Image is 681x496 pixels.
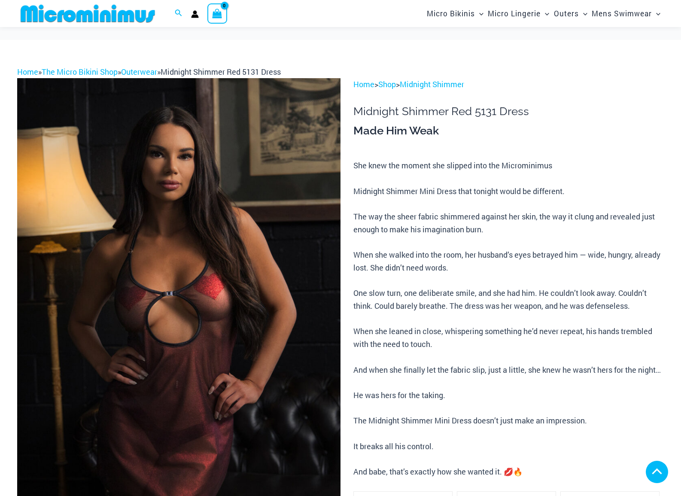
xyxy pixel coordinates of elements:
p: She knew the moment she slipped into the Microminimus Midnight Shimmer Mini Dress that tonight wo... [353,159,664,478]
span: Menu Toggle [541,3,549,24]
p: > > [353,78,664,91]
a: Outerwear [121,67,157,77]
a: Shop [378,79,396,89]
span: Menu Toggle [652,3,660,24]
img: MM SHOP LOGO FLAT [17,4,158,23]
a: Micro LingerieMenu ToggleMenu Toggle [486,3,551,24]
a: Micro BikinisMenu ToggleMenu Toggle [425,3,486,24]
span: Micro Bikinis [427,3,475,24]
a: Home [353,79,374,89]
a: View Shopping Cart, empty [207,3,227,23]
a: The Micro Bikini Shop [42,67,118,77]
span: Micro Lingerie [488,3,541,24]
span: » » » [17,67,281,77]
a: Search icon link [175,8,182,19]
a: Mens SwimwearMenu ToggleMenu Toggle [590,3,663,24]
nav: Site Navigation [423,1,664,26]
a: Midnight Shimmer [400,79,464,89]
span: Mens Swimwear [592,3,652,24]
a: OutersMenu ToggleMenu Toggle [552,3,590,24]
a: Account icon link [191,10,199,18]
span: Menu Toggle [579,3,587,24]
h3: Made Him Weak [353,124,664,138]
span: Outers [554,3,579,24]
span: Menu Toggle [475,3,483,24]
a: Home [17,67,38,77]
h1: Midnight Shimmer Red 5131 Dress [353,105,664,118]
span: Midnight Shimmer Red 5131 Dress [161,67,281,77]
